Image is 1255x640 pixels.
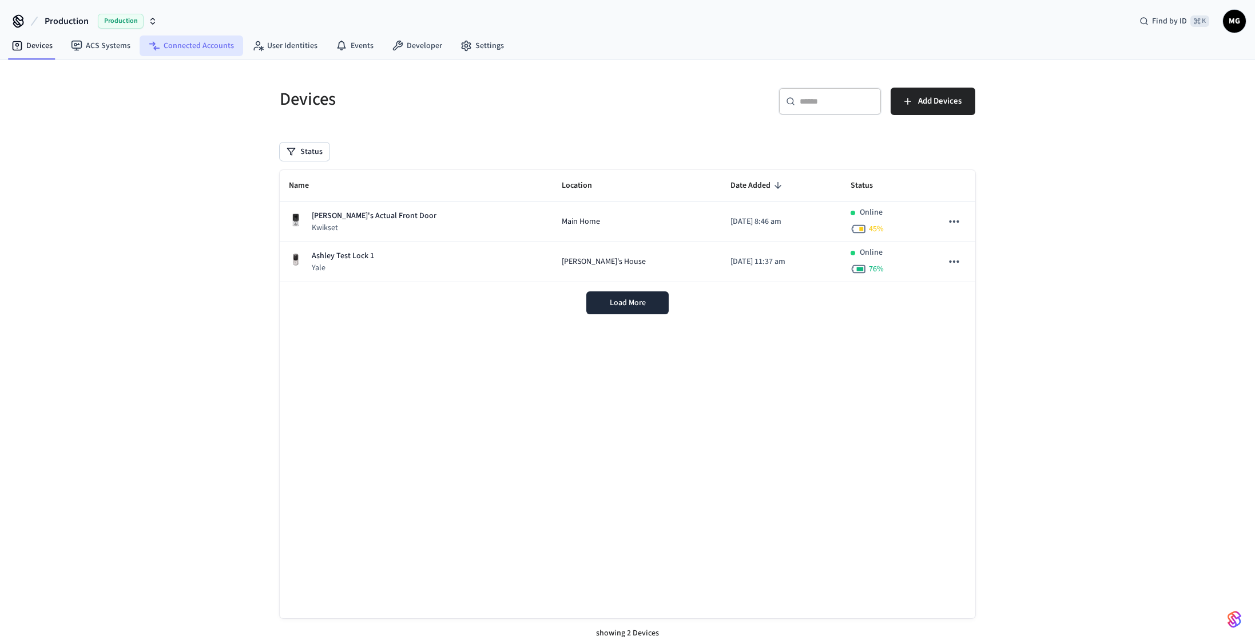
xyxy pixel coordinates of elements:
[289,253,303,267] img: Yale Assure Touchscreen Wifi Smart Lock, Satin Nickel, Front
[451,35,513,56] a: Settings
[312,262,374,274] p: Yale
[562,216,600,228] span: Main Home
[2,35,62,56] a: Devices
[383,35,451,56] a: Developer
[1190,15,1209,27] span: ⌘ K
[860,207,883,219] p: Online
[1224,11,1245,31] span: MG
[62,35,140,56] a: ACS Systems
[869,263,884,275] span: 76 %
[312,250,374,262] p: Ashley Test Lock 1
[918,94,962,109] span: Add Devices
[280,88,621,111] h5: Devices
[289,213,303,227] img: Kwikset Halo Touchscreen Wifi Enabled Smart Lock, Polished Chrome, Front
[280,170,975,282] table: sticky table
[243,35,327,56] a: User Identities
[280,143,329,161] button: Status
[45,14,89,28] span: Production
[869,223,884,235] span: 45 %
[851,177,888,195] span: Status
[327,35,383,56] a: Events
[312,210,436,222] p: [PERSON_NAME]'s Actual Front Door
[610,297,646,309] span: Load More
[730,177,785,195] span: Date Added
[312,222,436,234] p: Kwikset
[860,247,883,259] p: Online
[562,256,646,268] span: [PERSON_NAME]'s House
[289,177,324,195] span: Name
[562,177,607,195] span: Location
[98,14,144,29] span: Production
[586,291,669,314] button: Load More
[730,256,833,268] p: [DATE] 11:37 am
[730,216,833,228] p: [DATE] 8:46 am
[1223,10,1246,33] button: MG
[891,88,975,115] button: Add Devices
[1228,610,1241,629] img: SeamLogoGradient.69752ec5.svg
[1130,11,1218,31] div: Find by ID⌘ K
[140,35,243,56] a: Connected Accounts
[1152,15,1187,27] span: Find by ID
